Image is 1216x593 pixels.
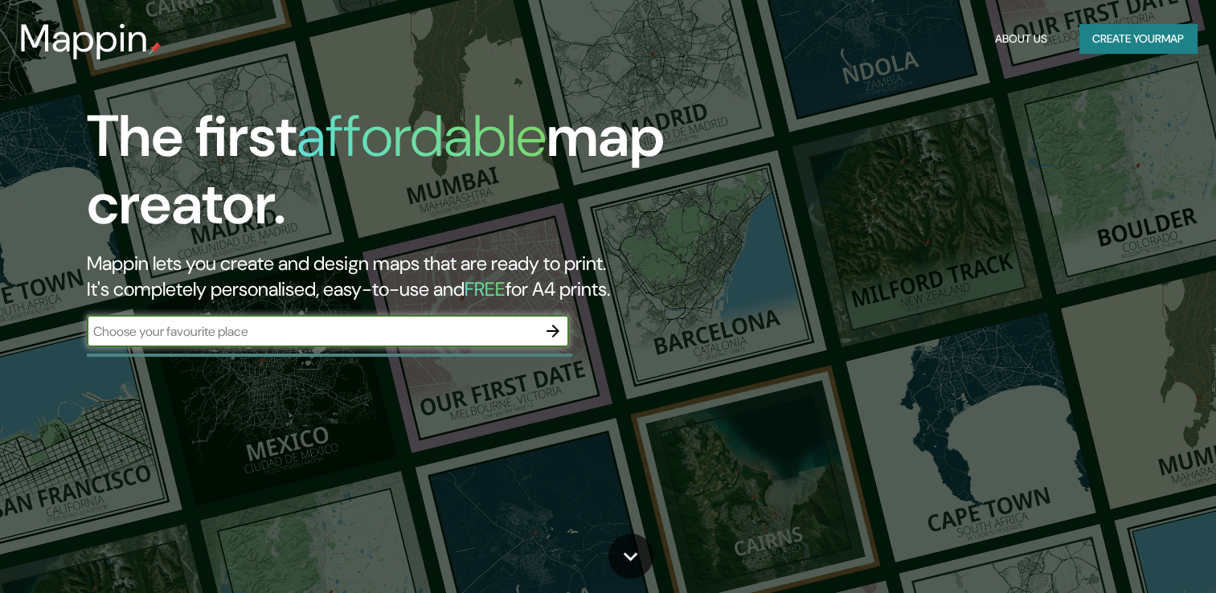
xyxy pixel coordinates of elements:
h1: affordable [297,99,547,174]
button: Create yourmap [1079,24,1197,54]
input: Choose your favourite place [87,322,537,341]
h5: FREE [465,276,506,301]
h2: Mappin lets you create and design maps that are ready to print. It's completely personalised, eas... [87,251,695,302]
button: About Us [989,24,1054,54]
img: mappin-pin [149,42,162,55]
h3: Mappin [19,16,149,61]
h1: The first map creator. [87,103,695,251]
